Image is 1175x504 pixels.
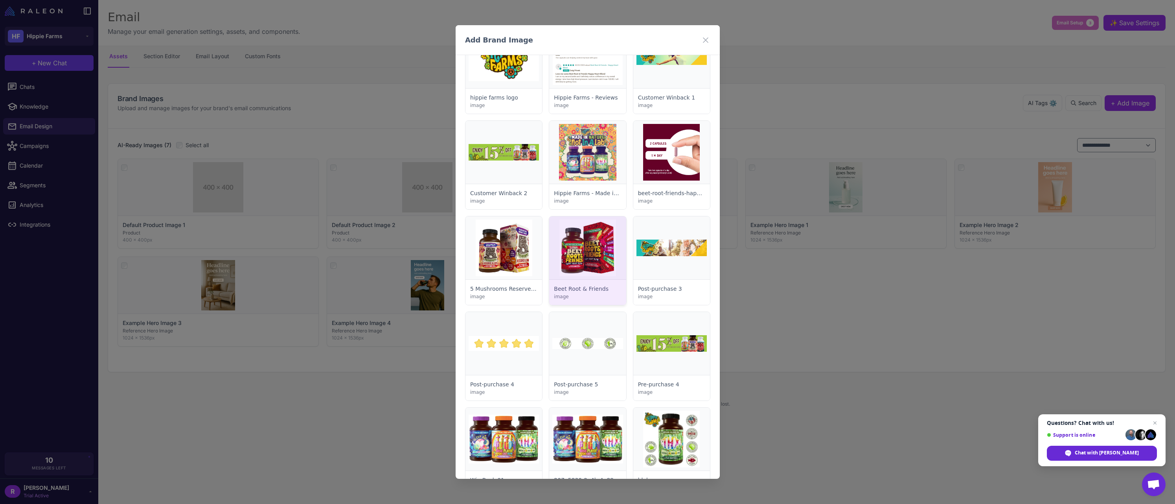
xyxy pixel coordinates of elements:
[1142,473,1166,496] div: Open chat
[1047,432,1123,438] span: Support is online
[1047,420,1157,426] span: Questions? Chat with us!
[1047,446,1157,461] div: Chat with Raleon
[465,35,533,45] h3: Add Brand Image
[1075,449,1139,456] span: Chat with [PERSON_NAME]
[1150,418,1160,428] span: Close chat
